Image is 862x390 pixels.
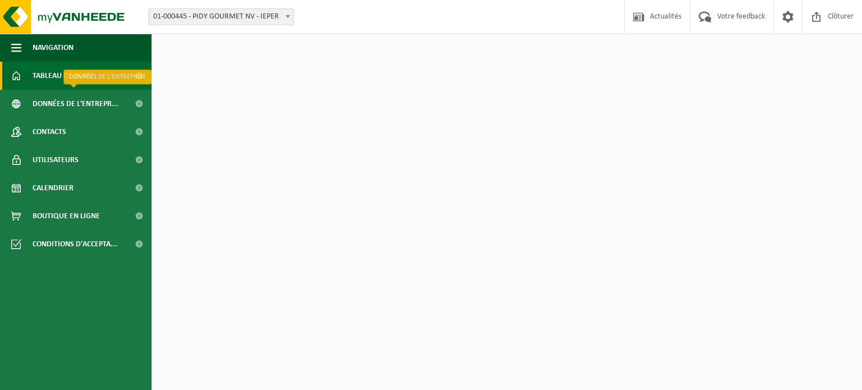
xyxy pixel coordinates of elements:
span: 01-000445 - PIDY GOURMET NV - IEPER [148,8,294,25]
span: Calendrier [33,174,74,202]
span: Tableau de bord [33,62,93,90]
span: Conditions d'accepta... [33,230,117,258]
span: Données de l'entrepr... [33,90,118,118]
span: Contacts [33,118,66,146]
span: Boutique en ligne [33,202,100,230]
span: Navigation [33,34,74,62]
span: Utilisateurs [33,146,79,174]
span: 01-000445 - PIDY GOURMET NV - IEPER [149,9,294,25]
